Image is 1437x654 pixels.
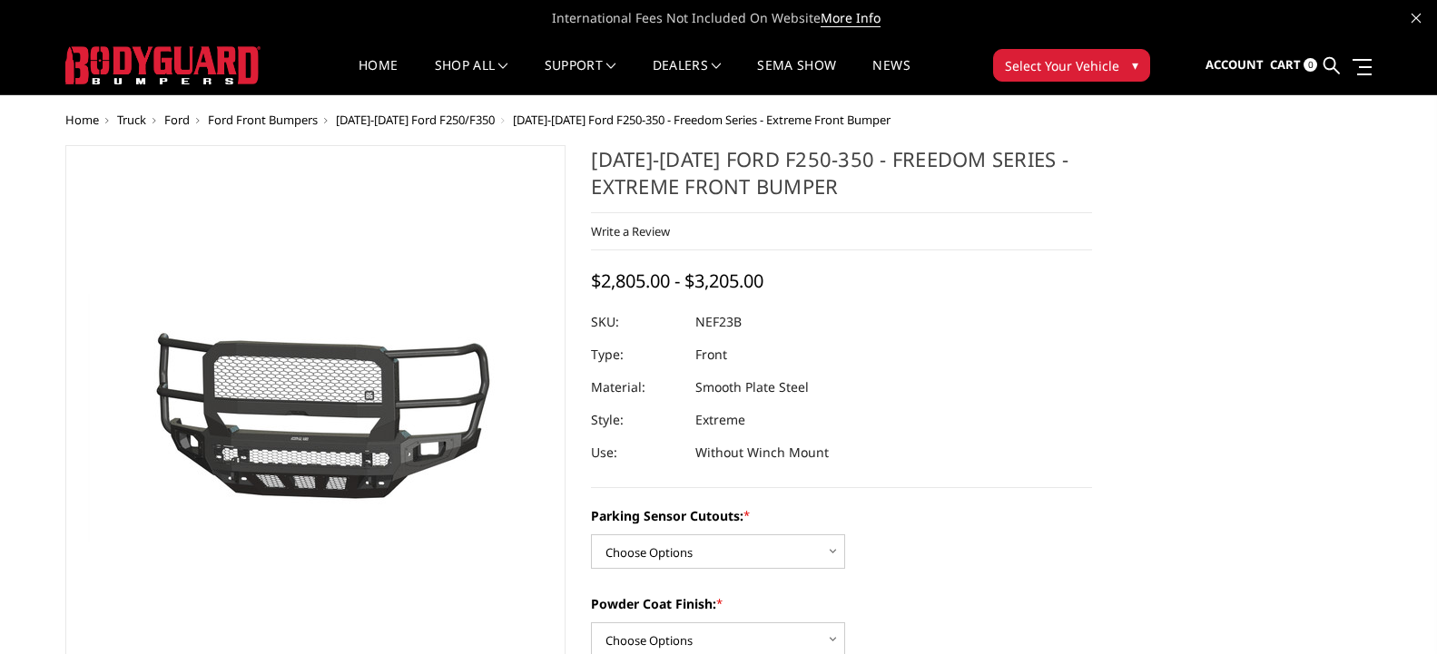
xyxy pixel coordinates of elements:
a: Account [1206,41,1264,90]
a: Cart 0 [1270,41,1317,90]
span: 0 [1304,58,1317,72]
a: Write a Review [591,223,670,239]
dt: SKU: [591,306,682,338]
span: Select Your Vehicle [1005,56,1119,75]
span: Account [1206,56,1264,73]
a: Home [65,112,99,128]
dd: Smooth Plate Steel [695,371,809,404]
dt: Style: [591,404,682,436]
a: Home [359,59,398,94]
span: $2,805.00 - $3,205.00 [591,268,763,293]
a: More Info [821,9,881,27]
dd: Extreme [695,404,745,436]
a: shop all [435,59,508,94]
dt: Use: [591,436,682,469]
button: Select Your Vehicle [993,49,1150,82]
h1: [DATE]-[DATE] Ford F250-350 - Freedom Series - Extreme Front Bumper [591,145,1092,213]
a: Support [545,59,616,94]
span: [DATE]-[DATE] Ford F250-350 - Freedom Series - Extreme Front Bumper [513,112,891,128]
label: Parking Sensor Cutouts: [591,506,1092,525]
span: ▾ [1132,55,1138,74]
span: Cart [1270,56,1301,73]
a: [DATE]-[DATE] Ford F250/F350 [336,112,495,128]
dt: Material: [591,371,682,404]
img: 2023-2025 Ford F250-350 - Freedom Series - Extreme Front Bumper [88,294,542,542]
a: Dealers [653,59,722,94]
a: Ford Front Bumpers [208,112,318,128]
a: Truck [117,112,146,128]
label: Powder Coat Finish: [591,594,1092,613]
a: SEMA Show [757,59,836,94]
dd: Front [695,338,727,371]
dd: NEF23B [695,306,742,338]
dd: Without Winch Mount [695,436,829,469]
a: News [872,59,910,94]
dt: Type: [591,338,682,371]
img: BODYGUARD BUMPERS [65,46,261,84]
a: Ford [164,112,190,128]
